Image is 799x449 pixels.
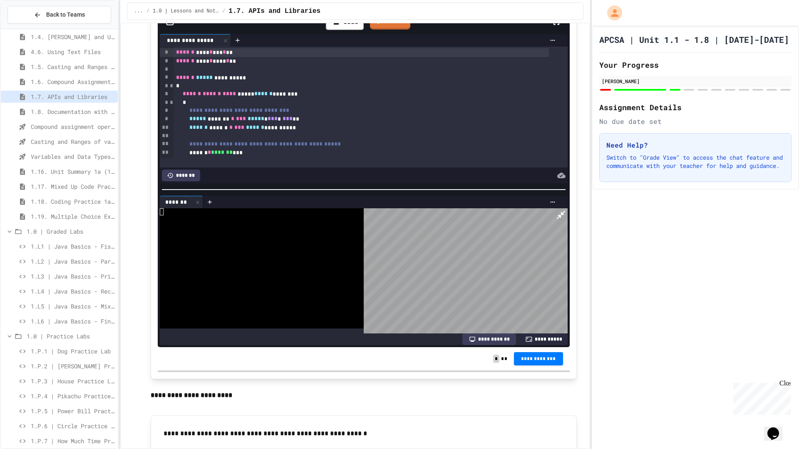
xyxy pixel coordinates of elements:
div: My Account [598,3,624,22]
h2: Assignment Details [599,101,792,113]
div: No due date set [599,116,792,126]
span: 1.0 | Practice Labs [27,332,114,340]
span: 1.0 | Graded Labs [27,227,114,236]
span: 1.L3 | Java Basics - Printing Code Lab [31,272,114,281]
span: 1.5. Casting and Ranges of Values [31,62,114,71]
span: 1.7. APIs and Libraries [228,6,320,16]
span: 1.7. APIs and Libraries [31,92,114,101]
span: / [222,8,225,15]
span: 1.P.2 | [PERSON_NAME] Practice Lab [31,362,114,370]
span: 1.P.1 | Dog Practice Lab [31,347,114,355]
h1: APCSA | Unit 1.1 - 1.8 | [DATE]-[DATE] [599,34,789,45]
span: ... [134,8,143,15]
span: 1.19. Multiple Choice Exercises for Unit 1a (1.1-1.6) [31,212,114,221]
span: / [146,8,149,15]
iframe: chat widget [764,416,791,441]
button: Back to Teams [7,6,111,24]
span: 4.6. Using Text Files [31,47,114,56]
span: 1.4. [PERSON_NAME] and User Input [31,32,114,41]
span: 1.16. Unit Summary 1a (1.1-1.6) [31,167,114,176]
span: 1.8. Documentation with Comments and Preconditions [31,107,114,116]
div: [PERSON_NAME] [602,77,789,85]
span: 1.L2 | Java Basics - Paragraphs Lab [31,257,114,266]
h2: Your Progress [599,59,792,71]
span: Casting and Ranges of variables - Quiz [31,137,114,146]
span: Compound assignment operators - Quiz [31,122,114,131]
iframe: chat widget [730,380,791,415]
span: 1.17. Mixed Up Code Practice 1.1-1.6 [31,182,114,191]
span: Back to Teams [46,10,85,19]
p: Switch to "Grade View" to access the chat feature and communicate with your teacher for help and ... [606,153,784,170]
span: 1.L5 | Java Basics - Mixed Number Lab [31,302,114,311]
span: 1.L1 | Java Basics - Fish Lab [31,242,114,251]
span: 1.P.5 | Power Bill Practice Lab [31,407,114,415]
span: 1.6. Compound Assignment Operators [31,77,114,86]
h3: Need Help? [606,140,784,150]
span: 1.P.3 | House Practice Lab [31,377,114,385]
div: Chat with us now!Close [3,3,57,53]
span: Variables and Data Types - Quiz [31,152,114,161]
span: 1.P.4 | Pikachu Practice Lab [31,392,114,400]
span: 1.L4 | Java Basics - Rectangle Lab [31,287,114,296]
span: 1.P.7 | How Much Time Practice Lab [31,437,114,445]
span: 1.0 | Lessons and Notes [153,8,219,15]
span: 1.18. Coding Practice 1a (1.1-1.6) [31,197,114,206]
span: 1.P.6 | Circle Practice Lab [31,422,114,430]
span: 1.L6 | Java Basics - Final Calculator Lab [31,317,114,326]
